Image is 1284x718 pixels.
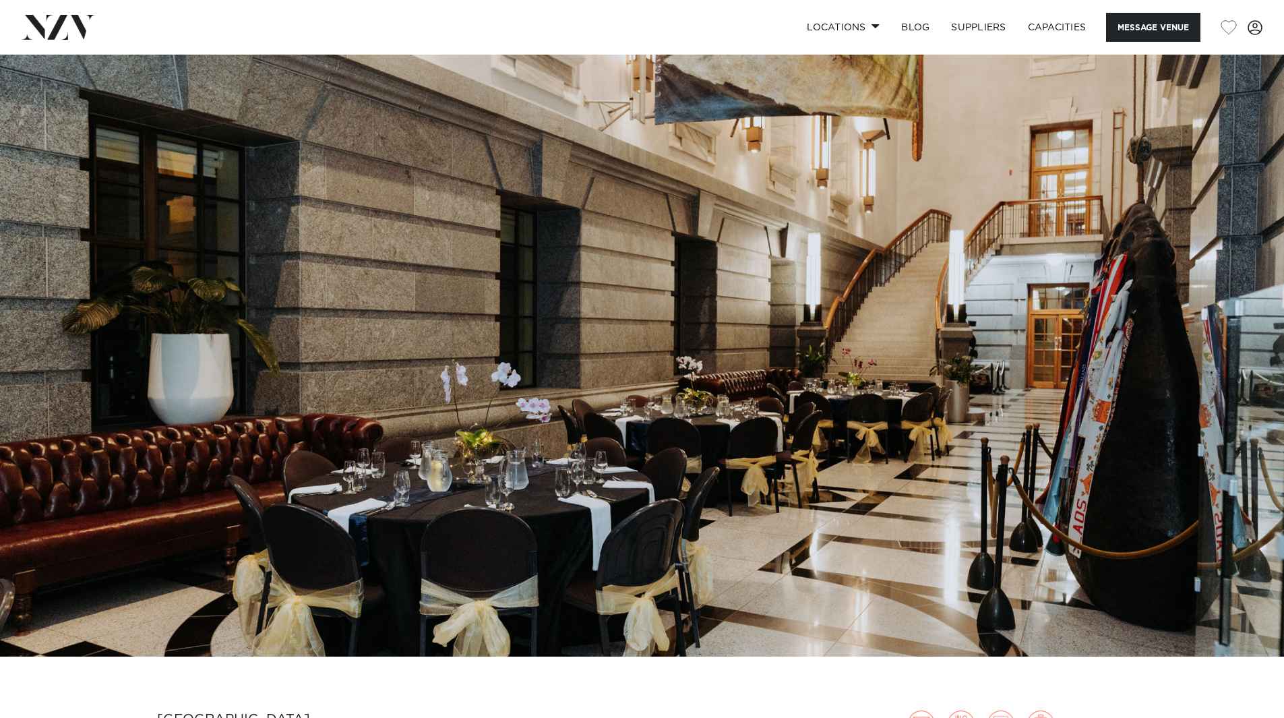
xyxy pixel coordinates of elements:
[796,13,890,42] a: Locations
[940,13,1016,42] a: SUPPLIERS
[1106,13,1200,42] button: Message Venue
[890,13,940,42] a: BLOG
[22,15,95,39] img: nzv-logo.png
[1017,13,1097,42] a: Capacities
